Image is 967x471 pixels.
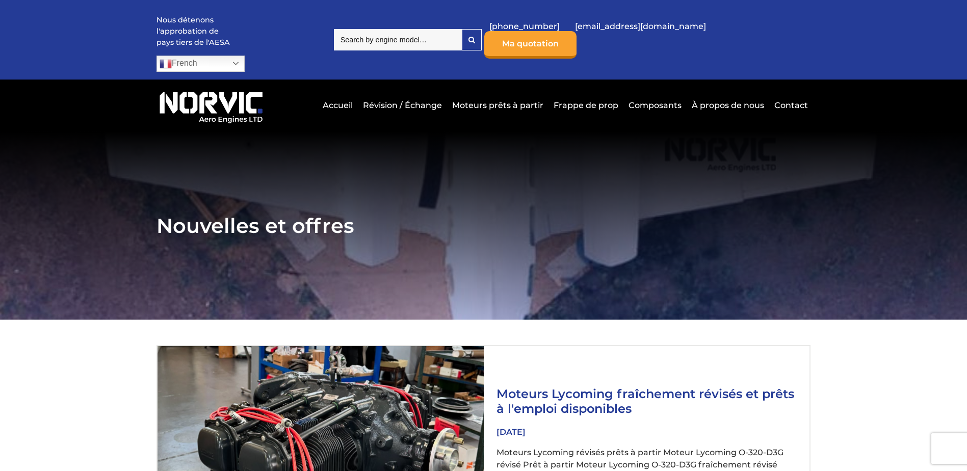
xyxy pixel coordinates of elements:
a: Ma quotation [484,31,577,59]
a: Composants [626,93,684,118]
a: [EMAIL_ADDRESS][DOMAIN_NAME] [570,14,711,39]
a: [PHONE_NUMBER] [484,14,565,39]
p: Nous détenons l'approbation de pays tiers de l'AESA [156,15,233,48]
h1: Nouvelles et offres [156,213,811,238]
a: Contact [772,93,808,118]
a: À propos de nous [689,93,767,118]
h2: Moteurs Lycoming fraîchement révisés et prêts à l'emploi disponibles [496,386,797,416]
input: Search by engine model… [334,29,462,50]
b: [DATE] [496,427,526,437]
a: Révision / Échange [360,93,445,118]
a: Moteurs prêts à partir [450,93,546,118]
a: Frappe de prop [551,93,621,118]
img: Logo de Norvic Aero Engines [156,87,266,124]
img: fr [160,58,172,70]
a: French [156,56,245,72]
a: Accueil [320,93,355,118]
